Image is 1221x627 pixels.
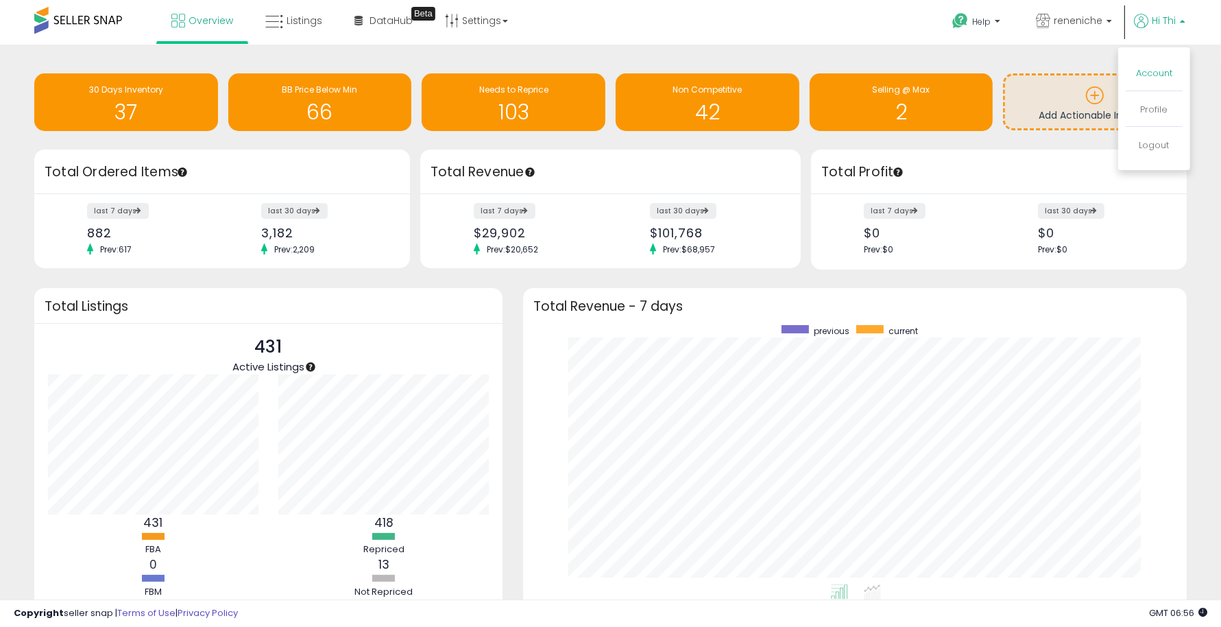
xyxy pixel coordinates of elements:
span: Listings [287,14,322,27]
h1: 42 [622,101,793,123]
div: Tooltip anchor [524,166,536,178]
span: Non Competitive [673,84,742,95]
div: 882 [87,226,212,240]
span: Add Actionable Insights [1039,108,1151,122]
b: 13 [378,556,389,573]
h3: Total Ordered Items [45,163,400,182]
a: Privacy Policy [178,606,238,619]
label: last 7 days [474,203,535,219]
span: Help [972,16,991,27]
span: reneniche [1054,14,1102,27]
label: last 7 days [87,203,149,219]
label: last 30 days [650,203,716,219]
span: Selling @ Max [872,84,930,95]
div: Tooltip anchor [176,166,189,178]
h1: 2 [817,101,987,123]
div: $29,902 [474,226,601,240]
label: last 30 days [1038,203,1104,219]
div: Tooltip anchor [304,361,317,373]
h3: Total Revenue - 7 days [533,301,1176,311]
span: BB Price Below Min [282,84,357,95]
span: 2025-09-9 06:56 GMT [1149,606,1207,619]
span: Overview [189,14,233,27]
span: Prev: 2,209 [267,244,322,255]
span: DataHub [370,14,413,27]
h1: 103 [428,101,599,123]
div: $0 [1038,226,1163,240]
span: previous [814,325,849,337]
a: Selling @ Max 2 [810,73,993,131]
h1: 37 [41,101,211,123]
b: 0 [149,556,157,573]
div: Repriced [343,543,425,556]
div: Not Repriced [343,586,425,599]
h3: Total Profit [821,163,1176,182]
span: Prev: $0 [864,244,893,255]
a: Terms of Use [117,606,176,619]
b: 418 [374,514,394,531]
div: FBA [112,543,194,556]
strong: Copyright [14,606,64,619]
a: Help [941,2,1014,45]
b: 431 [143,514,162,531]
span: Prev: $0 [1038,244,1067,255]
i: Get Help [952,12,969,29]
div: Tooltip anchor [411,7,435,21]
span: Prev: $20,652 [480,244,545,255]
label: last 7 days [864,203,926,219]
a: Add Actionable Insights [1005,75,1185,128]
a: Non Competitive 42 [616,73,799,131]
span: Prev: 617 [93,244,138,255]
div: $0 [864,226,989,240]
span: Prev: $68,957 [656,244,722,255]
span: Active Listings [232,359,304,374]
a: Account [1136,67,1172,80]
div: 3,182 [261,226,386,240]
a: BB Price Below Min 66 [228,73,412,131]
h1: 66 [235,101,405,123]
h3: Total Revenue [431,163,790,182]
div: $101,768 [650,226,777,240]
span: Hi Thi [1152,14,1176,27]
div: Tooltip anchor [892,166,904,178]
h3: Total Listings [45,301,492,311]
p: 431 [232,334,304,360]
a: Needs to Reprice 103 [422,73,605,131]
span: current [888,325,918,337]
label: last 30 days [261,203,328,219]
span: 30 Days Inventory [89,84,163,95]
div: FBM [112,586,194,599]
a: 30 Days Inventory 37 [34,73,218,131]
a: Hi Thi [1134,14,1185,45]
a: Profile [1141,103,1168,116]
span: Needs to Reprice [479,84,548,95]
div: seller snap | | [14,607,238,620]
a: Logout [1139,139,1170,152]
